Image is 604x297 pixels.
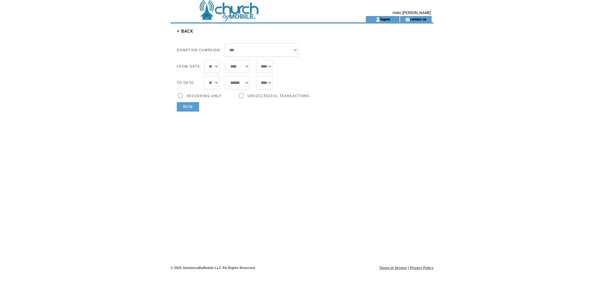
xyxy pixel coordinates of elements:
[405,17,410,22] img: contact_us_icon.gif
[171,266,255,270] span: © 2025 SolutionsByMobile LLC All Rights Reserved
[393,11,431,15] span: Hello [PERSON_NAME]
[177,80,195,85] span: TO DATE:
[248,94,310,98] span: UNSUCCESSFUL TRANSACTIONS
[187,94,222,98] span: RECURRING ONLY
[177,48,221,52] span: DONATION CAMPAIGN:
[379,266,407,270] a: Terms of Service
[177,102,199,112] a: RUN
[410,17,427,21] a: contact us
[410,266,433,270] a: Privacy Policy
[177,64,201,69] span: FROM DATE:
[380,17,390,21] a: logout
[408,266,409,270] span: |
[376,17,380,22] img: account_icon.gif
[177,28,193,34] a: < BACK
